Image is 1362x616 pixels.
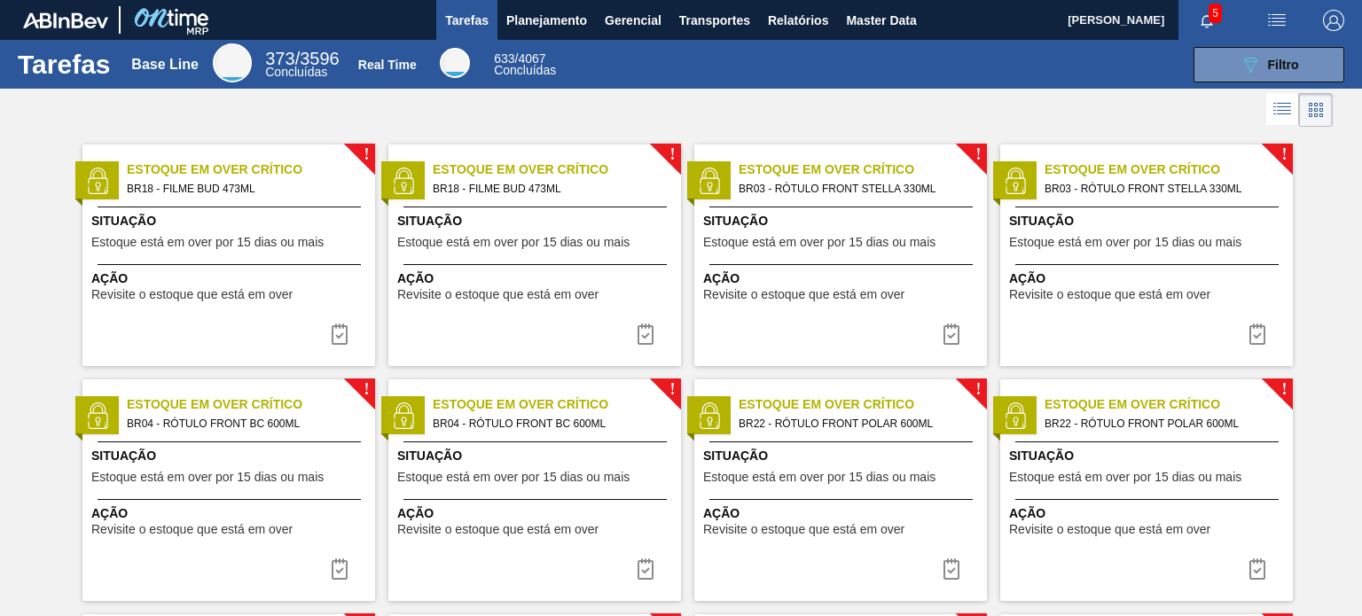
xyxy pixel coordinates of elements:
div: Real Time [494,53,556,76]
img: icon-task complete [1247,558,1268,580]
span: Estoque está em over por 15 dias ou mais [91,471,324,484]
span: BR03 - RÓTULO FRONT STELLA 330ML [739,179,973,199]
span: Estoque em Over Crítico [1045,160,1293,179]
span: Estoque em Over Crítico [739,395,987,414]
span: ! [364,383,369,396]
span: Master Data [846,10,916,31]
div: Base Line [213,43,252,82]
div: Base Line [265,51,339,78]
div: Visão em Cards [1299,93,1333,127]
span: Ação [91,504,371,523]
span: ! [975,148,981,161]
span: Ação [91,269,371,288]
span: Concluídas [265,65,327,79]
img: status [390,402,417,429]
span: Estoque está em over por 15 dias ou mais [397,471,630,484]
img: Logout [1323,10,1344,31]
span: Revisite o estoque que está em over [1009,288,1210,301]
span: ! [669,383,675,396]
span: Revisite o estoque que está em over [91,523,293,536]
span: BR22 - RÓTULO FRONT POLAR 600ML [739,414,973,433]
span: Transportes [679,10,750,31]
div: Real Time [440,48,470,78]
span: Relatórios [768,10,828,31]
span: Concluídas [494,63,556,77]
h1: Tarefas [18,54,111,74]
img: icon-task complete [941,558,962,580]
span: ! [1281,383,1287,396]
span: BR22 - RÓTULO FRONT POLAR 600ML [1045,414,1279,433]
span: ! [1281,148,1287,161]
span: Estoque está em over por 15 dias ou mais [91,236,324,249]
span: / 3596 [265,49,339,68]
span: Planejamento [506,10,587,31]
span: 373 [265,49,294,68]
span: Ação [397,269,677,288]
img: userActions [1266,10,1288,31]
span: Estoque está em over por 15 dias ou mais [397,236,630,249]
img: status [84,402,111,429]
span: Situação [397,212,677,230]
span: BR04 - RÓTULO FRONT BC 600ML [127,414,361,433]
span: Estoque em Over Crítico [1045,395,1293,414]
div: Completar tarefa: 30143787 [624,551,667,587]
button: icon-task complete [624,316,667,352]
div: Completar tarefa: 30143788 [1236,551,1279,587]
span: Filtro [1268,58,1299,72]
button: Filtro [1194,47,1344,82]
button: Notificações [1178,8,1235,33]
div: Completar tarefa: 30143786 [1236,316,1279,352]
span: / 4067 [494,51,545,66]
span: Revisite o estoque que está em over [397,288,599,301]
span: Gerencial [605,10,661,31]
img: status [84,168,111,194]
span: BR18 - FILME BUD 473ML [127,179,361,199]
div: Base Line [131,57,199,73]
img: status [1002,168,1029,194]
div: Visão em Lista [1266,93,1299,127]
button: icon-task complete [930,551,973,587]
div: Completar tarefa: 30143786 [930,316,973,352]
div: Completar tarefa: 30143785 [318,316,361,352]
span: Situação [91,447,371,465]
span: Revisite o estoque que está em over [703,523,904,536]
span: Ação [703,504,982,523]
img: icon-task complete [635,324,656,345]
span: ! [975,383,981,396]
button: icon-task complete [318,551,361,587]
span: BR04 - RÓTULO FRONT BC 600ML [433,414,667,433]
span: Situação [703,447,982,465]
span: 633 [494,51,514,66]
span: Estoque em Over Crítico [433,395,681,414]
button: icon-task complete [318,316,361,352]
div: Completar tarefa: 30143788 [930,551,973,587]
img: status [696,402,723,429]
span: 5 [1209,4,1222,23]
span: Revisite o estoque que está em over [1009,523,1210,536]
span: ! [669,148,675,161]
span: Ação [1009,269,1288,288]
img: icon-task complete [329,558,350,580]
button: icon-task complete [1236,316,1279,352]
img: icon-task complete [941,324,962,345]
img: TNhmsLtSVTkK8tSr43FrP2fwEKptu5GPRR3wAAAABJRU5ErkJggg== [23,12,108,28]
span: Estoque em Over Crítico [433,160,681,179]
img: icon-task complete [329,324,350,345]
span: Ação [397,504,677,523]
span: Revisite o estoque que está em over [397,523,599,536]
img: icon-task complete [1247,324,1268,345]
button: icon-task complete [1236,551,1279,587]
div: Completar tarefa: 30143785 [624,316,667,352]
span: Estoque está em over por 15 dias ou mais [703,236,935,249]
span: Ação [1009,504,1288,523]
span: Estoque em Over Crítico [739,160,987,179]
div: Completar tarefa: 30143787 [318,551,361,587]
span: Estoque está em over por 15 dias ou mais [1009,236,1241,249]
span: Ação [703,269,982,288]
span: Revisite o estoque que está em over [703,288,904,301]
img: status [696,168,723,194]
span: Revisite o estoque que está em over [91,288,293,301]
span: Situação [397,447,677,465]
span: Situação [91,212,371,230]
span: Tarefas [445,10,489,31]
